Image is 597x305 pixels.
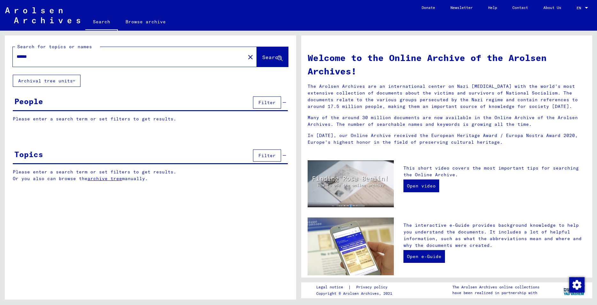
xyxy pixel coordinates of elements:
button: Filter [253,96,281,109]
p: The interactive e-Guide provides background knowledge to help you understand the documents. It in... [403,222,586,249]
p: This short video covers the most important tips for searching the Online Archive. [403,165,586,178]
div: People [14,95,43,107]
a: Browse archive [118,14,173,29]
img: Change consent [569,277,585,293]
p: In [DATE], our Online Archive received the European Heritage Award / Europa Nostra Award 2020, Eu... [308,132,586,146]
a: Search [85,14,118,31]
a: archive tree [88,176,122,181]
a: Open video [403,179,439,192]
p: The Arolsen Archives online collections [452,284,540,290]
div: Topics [14,149,43,160]
h1: Welcome to the Online Archive of the Arolsen Archives! [308,51,586,78]
a: Privacy policy [351,284,395,291]
a: Open e-Guide [403,250,445,263]
p: have been realized in partnership with [452,290,540,296]
p: Many of the around 30 million documents are now available in the Online Archive of the Arolsen Ar... [308,114,586,128]
div: Change consent [569,277,584,292]
a: Legal notice [316,284,348,291]
span: Filter [258,153,276,158]
span: Filter [258,100,276,105]
img: Arolsen_neg.svg [5,7,80,23]
span: EN [577,6,584,10]
mat-icon: close [247,53,254,61]
p: Please enter a search term or set filters to get results. Or you also can browse the manually. [13,169,288,182]
button: Search [257,47,288,67]
mat-label: Search for topics or names [17,44,92,50]
button: Archival tree units [13,75,80,87]
span: Search [262,54,281,60]
p: Please enter a search term or set filters to get results. [13,116,288,122]
p: The Arolsen Archives are an international center on Nazi [MEDICAL_DATA] with the world’s most ext... [308,83,586,110]
img: video.jpg [308,160,394,207]
img: yv_logo.png [562,282,586,298]
button: Filter [253,149,281,162]
img: eguide.jpg [308,217,394,275]
button: Clear [244,50,257,63]
p: Copyright © Arolsen Archives, 2021 [316,291,395,296]
div: | [316,284,395,291]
